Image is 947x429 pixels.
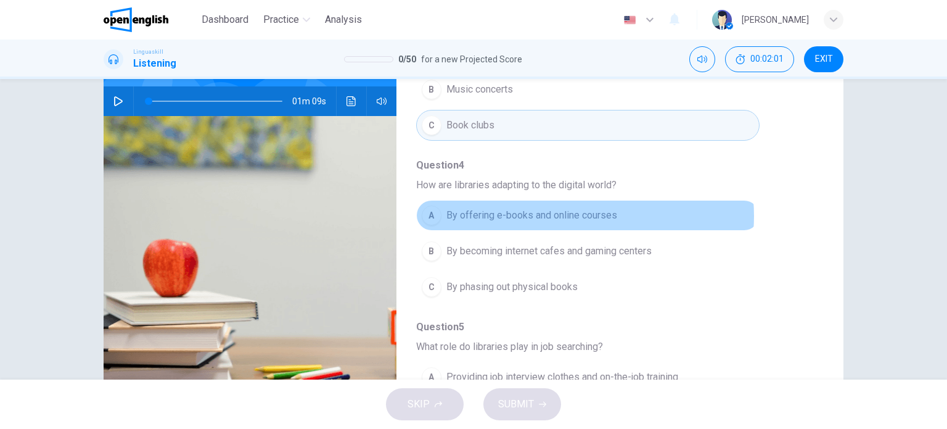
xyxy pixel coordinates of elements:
[258,9,315,31] button: Practice
[325,12,362,27] span: Analysis
[446,118,494,133] span: Book clubs
[446,280,578,294] span: By phasing out physical books
[422,80,441,99] div: B
[446,370,678,385] span: Providing job interview clothes and on-the-job training
[416,236,760,267] button: BBy becoming internet cafes and gaming centers
[263,12,299,27] span: Practice
[133,56,176,71] h1: Listening
[202,12,248,27] span: Dashboard
[197,9,253,31] button: Dashboard
[446,208,617,223] span: By offering e-books and online courses
[422,115,441,135] div: C
[422,367,441,387] div: A
[750,54,784,64] span: 00:02:01
[422,241,441,261] div: B
[421,52,522,67] span: for a new Projected Score
[416,200,760,231] button: ABy offering e-books and online courses
[446,82,513,97] span: Music concerts
[104,7,168,32] img: OpenEnglish logo
[416,178,804,193] span: How are libraries adapting to the digital world?
[416,320,804,335] span: Question 5
[104,116,396,417] img: Listen to Tom, a local librarian, discussing the importance of libraries.
[416,272,760,302] button: CBy phasing out physical books
[815,54,833,64] span: EXIT
[320,9,367,31] button: Analysis
[422,277,441,297] div: C
[422,206,441,225] div: A
[416,74,760,105] button: BMusic concerts
[133,48,163,56] span: Linguaskill
[342,86,361,116] button: Click to see the audio transcription
[712,10,732,30] img: Profile picture
[725,46,794,72] button: 00:02:01
[104,7,197,32] a: OpenEnglish logo
[416,339,804,354] span: What role do libraries play in job searching?
[416,110,760,141] button: CBook clubs
[804,46,843,72] button: EXIT
[292,86,336,116] span: 01m 09s
[446,244,652,259] span: By becoming internet cafes and gaming centers
[416,362,760,393] button: AProviding job interview clothes and on-the-job training
[725,46,794,72] div: Hide
[689,46,715,72] div: Mute
[742,12,809,27] div: [PERSON_NAME]
[622,15,637,25] img: en
[416,158,804,173] span: Question 4
[398,52,416,67] span: 0 / 50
